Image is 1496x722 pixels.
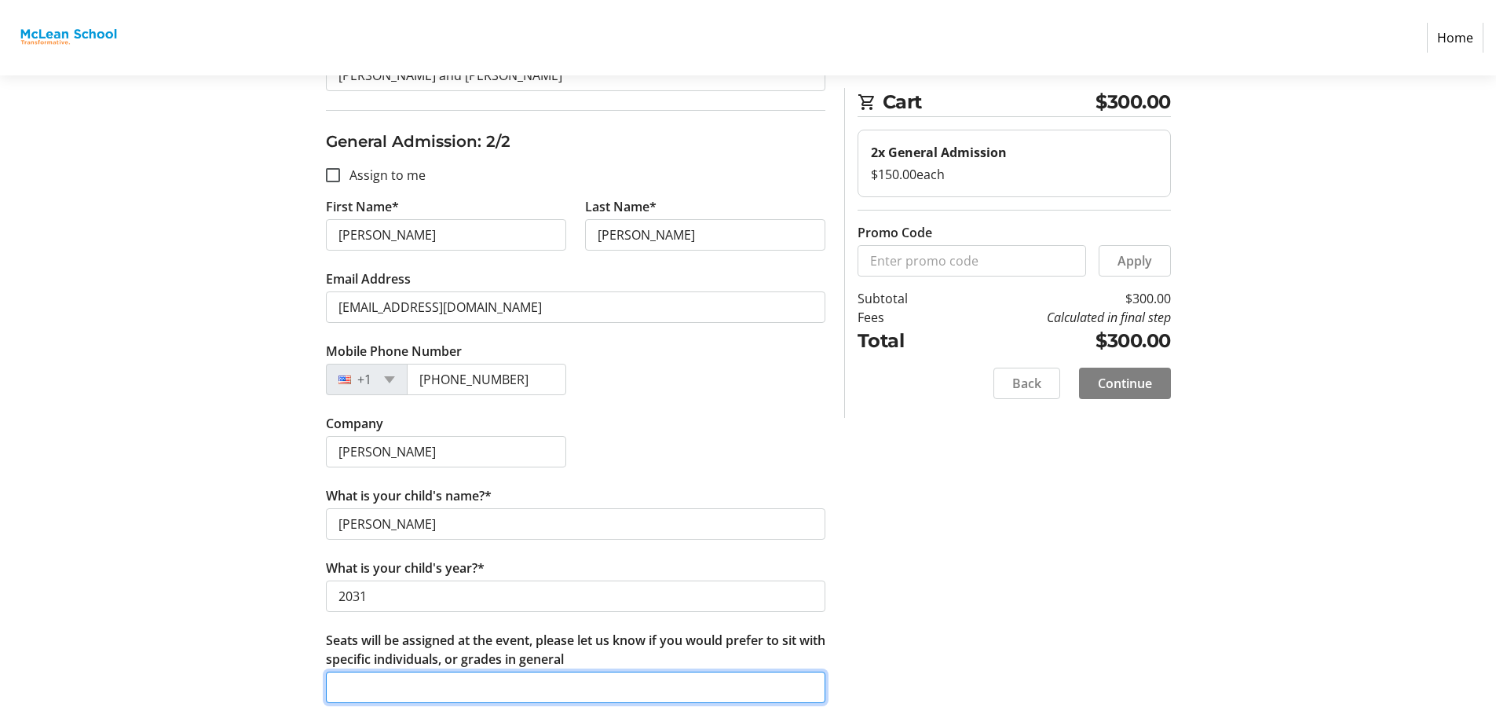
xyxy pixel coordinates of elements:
[993,368,1060,399] button: Back
[326,197,399,216] label: First Name*
[858,289,948,308] td: Subtotal
[883,88,1096,116] span: Cart
[1095,88,1171,116] span: $300.00
[13,6,124,69] img: McLean School's Logo
[948,327,1171,355] td: $300.00
[326,342,462,361] label: Mobile Phone Number
[326,269,411,288] label: Email Address
[871,144,1007,161] strong: 2x General Admission
[948,289,1171,308] td: $300.00
[871,165,1158,184] div: $150.00 each
[1012,374,1041,393] span: Back
[1099,245,1171,277] button: Apply
[858,308,948,327] td: Fees
[1117,251,1152,270] span: Apply
[326,631,825,669] label: Seats will be assigned at the event, please let us know if you would prefer to sit with specific ...
[1079,368,1171,399] button: Continue
[407,364,566,395] input: (201) 555-0123
[326,130,825,153] h3: General Admission: 2/2
[585,197,657,216] label: Last Name*
[858,245,1086,277] input: Enter promo code
[1427,23,1483,53] a: Home
[1098,374,1152,393] span: Continue
[858,327,948,355] td: Total
[948,308,1171,327] td: Calculated in final step
[326,414,383,433] label: Company
[340,166,426,185] label: Assign to me
[326,486,492,505] label: What is your child's name?*
[858,223,932,242] label: Promo Code
[326,559,485,577] label: What is your child's year?*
